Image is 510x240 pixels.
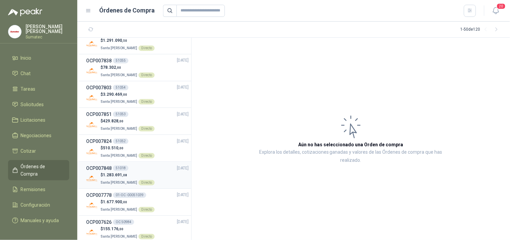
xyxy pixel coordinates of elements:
[26,35,69,39] p: Sumatec
[86,164,189,186] a: OCP00784851018[DATE] Company Logo$1.283.691,08Santa [PERSON_NAME]Directo
[21,201,50,209] span: Configuración
[101,199,155,205] p: $
[86,30,189,51] a: OCP00780551056[DATE] Company Logo$1.291.090,50Santa [PERSON_NAME]Directo
[103,65,121,70] span: 78.302
[21,85,36,93] span: Tareas
[86,191,189,213] a: OCP00777801-OC -00051039[DATE] Company Logo$1.677.900,00Santa [PERSON_NAME]Directo
[21,116,46,124] span: Licitaciones
[113,112,128,117] div: 51053
[8,183,69,196] a: Remisiones
[101,91,155,98] p: $
[8,25,21,38] img: Company Logo
[86,57,112,64] h3: OCP007838
[86,92,98,104] img: Company Logo
[21,147,36,155] span: Cotizar
[101,181,137,184] span: Santa [PERSON_NAME]
[101,226,155,232] p: $
[122,93,127,96] span: ,00
[103,227,123,231] span: 155.176
[177,165,189,172] span: [DATE]
[101,154,137,157] span: Santa [PERSON_NAME]
[86,57,189,78] a: OCP00783851055[DATE] Company Logo$78.302,00Santa [PERSON_NAME]Directo
[86,146,98,158] img: Company Logo
[101,235,137,238] span: Santa [PERSON_NAME]
[101,46,137,50] span: Santa [PERSON_NAME]
[139,99,155,104] div: Directo
[139,153,155,158] div: Directo
[86,218,189,240] a: OCP007626OC 50984[DATE] Company Logo$155.176,00Santa [PERSON_NAME]Directo
[101,127,137,130] span: Santa [PERSON_NAME]
[118,119,123,123] span: ,00
[177,84,189,91] span: [DATE]
[139,46,155,51] div: Directo
[103,146,123,150] span: 510.510
[113,139,128,144] div: 51052
[86,119,98,131] img: Company Logo
[490,5,502,17] button: 20
[101,73,137,77] span: Santa [PERSON_NAME]
[177,138,189,145] span: [DATE]
[139,207,155,212] div: Directo
[86,227,98,239] img: Company Logo
[139,72,155,78] div: Directo
[8,52,69,64] a: Inicio
[177,219,189,225] span: [DATE]
[21,54,32,62] span: Inicio
[101,64,155,71] p: $
[86,84,189,105] a: OCP00780351054[DATE] Company Logo$3.290.469,00Santa [PERSON_NAME]Directo
[122,39,127,42] span: ,50
[8,214,69,227] a: Manuales y ayuda
[461,24,502,35] div: 1 - 50 de 120
[177,57,189,64] span: [DATE]
[101,118,155,124] p: $
[86,84,112,91] h3: OCP007803
[8,199,69,211] a: Configuración
[101,208,137,211] span: Santa [PERSON_NAME]
[100,6,155,15] h1: Órdenes de Compra
[497,3,506,9] span: 20
[86,38,98,50] img: Company Logo
[86,111,112,118] h3: OCP007851
[86,191,112,199] h3: OCP007778
[86,164,112,172] h3: OCP007848
[113,85,128,90] div: 51054
[21,217,59,224] span: Manuales y ayuda
[299,141,403,148] h3: Aún no has seleccionado una Orden de compra
[86,173,98,185] img: Company Logo
[177,192,189,198] span: [DATE]
[103,173,127,177] span: 1.283.691
[21,186,46,193] span: Remisiones
[122,200,127,204] span: ,00
[113,58,128,63] div: 51055
[8,129,69,142] a: Negociaciones
[101,100,137,103] span: Santa [PERSON_NAME]
[103,200,127,204] span: 1.677.900
[101,37,155,44] p: $
[113,166,128,171] div: 51018
[8,8,42,16] img: Logo peakr
[86,218,112,226] h3: OCP007626
[21,70,31,77] span: Chat
[8,67,69,80] a: Chat
[113,192,146,198] div: 01-OC -00051039
[101,172,155,178] p: $
[113,219,134,225] div: OC 50984
[21,101,44,108] span: Solicitudes
[139,126,155,131] div: Directo
[8,114,69,126] a: Licitaciones
[101,145,155,151] p: $
[86,138,112,145] h3: OCP007824
[86,111,189,132] a: OCP00785151053[DATE] Company Logo$429.828,00Santa [PERSON_NAME]Directo
[122,173,127,177] span: ,08
[177,111,189,118] span: [DATE]
[21,132,52,139] span: Negociaciones
[8,145,69,157] a: Cotizar
[139,180,155,185] div: Directo
[259,148,443,164] p: Explora los detalles, cotizaciones ganadas y valores de las Órdenes de compra que has realizado.
[86,65,98,77] img: Company Logo
[139,234,155,239] div: Directo
[118,227,123,231] span: ,00
[103,92,127,97] span: 3.290.469
[26,24,69,34] p: [PERSON_NAME] [PERSON_NAME]
[118,146,123,150] span: ,00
